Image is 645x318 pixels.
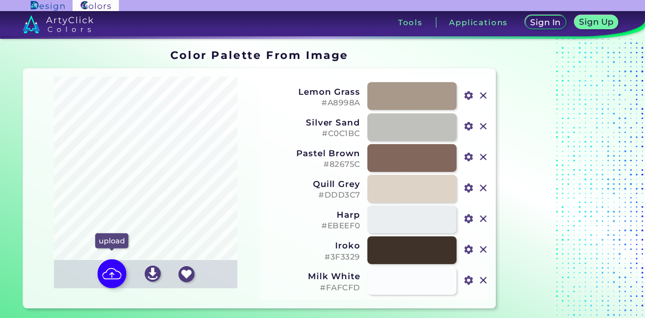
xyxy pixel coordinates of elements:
h3: Quill Grey [266,179,360,189]
h3: Silver Sand [266,117,360,128]
img: ArtyClick Design logo [31,1,64,11]
img: icon_close.svg [477,120,490,133]
h5: #A8998A [266,98,360,108]
img: icon_close.svg [477,89,490,102]
iframe: Advertisement [500,45,626,312]
img: icon_close.svg [477,151,490,164]
img: icon_close.svg [477,212,490,225]
img: logo_artyclick_colors_white.svg [23,15,94,33]
a: Sign Up [576,16,616,29]
h3: Iroko [266,240,360,250]
h5: #3F3329 [266,252,360,262]
h3: Tools [398,19,423,26]
h3: Applications [449,19,508,26]
h5: #FAFCFD [266,283,360,293]
a: Sign In [527,16,564,29]
h3: Lemon Grass [266,87,360,97]
img: icon_favourite_white.svg [178,266,195,282]
h5: #EBEEF0 [266,221,360,231]
img: icon_download_white.svg [145,266,161,282]
img: icon_close.svg [477,243,490,256]
h3: Pastel Brown [266,148,360,158]
h3: Harp [266,210,360,220]
img: icon_close.svg [477,181,490,195]
h5: Sign Up [580,18,612,26]
img: icon picture [97,259,126,288]
img: icon_close.svg [477,274,490,287]
p: upload [95,233,128,248]
h5: Sign In [532,19,559,26]
h5: #DDD3C7 [266,190,360,200]
h5: #82675C [266,160,360,169]
h5: #C0C1BC [266,129,360,139]
h1: Color Palette From Image [170,47,349,62]
h3: Milk White [266,271,360,281]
